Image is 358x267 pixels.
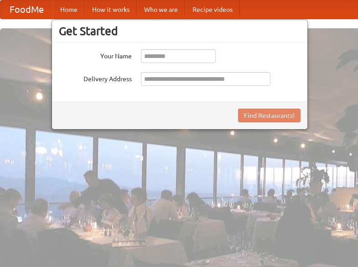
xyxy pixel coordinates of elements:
[59,72,132,84] label: Delivery Address
[59,49,132,61] label: Your Name
[59,24,301,38] h3: Get Started
[0,0,53,19] a: FoodMe
[185,0,240,19] a: Recipe videos
[238,109,301,122] button: Find Restaurants!
[85,0,137,19] a: How it works
[137,0,185,19] a: Who we are
[53,0,85,19] a: Home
